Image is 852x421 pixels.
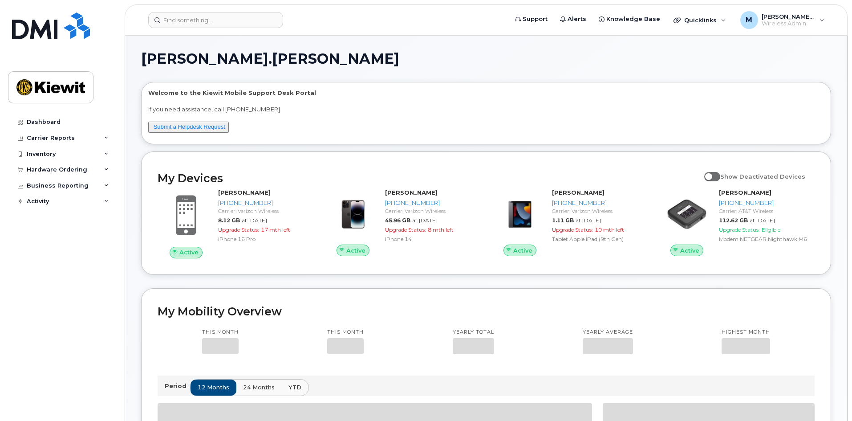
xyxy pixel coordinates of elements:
[218,226,259,233] span: Upgrade Status:
[218,189,271,196] strong: [PERSON_NAME]
[720,173,805,180] span: Show Deactivated Devices
[552,226,593,233] span: Upgrade Status:
[148,105,824,114] p: If you need assistance, call [PHONE_NUMBER]
[719,189,771,196] strong: [PERSON_NAME]
[158,172,700,185] h2: My Devices
[385,189,438,196] strong: [PERSON_NAME]
[141,52,399,65] span: [PERSON_NAME].[PERSON_NAME]
[242,217,267,224] span: at [DATE]
[583,329,633,336] p: Yearly average
[218,217,240,224] span: 8.12 GB
[491,188,648,256] a: Active[PERSON_NAME][PHONE_NUMBER]Carrier: Verizon Wireless1.11 GBat [DATE]Upgrade Status:10 mth l...
[261,226,290,233] span: 17 mth left
[148,122,229,133] button: Submit a Helpdesk Request
[202,329,239,336] p: This month
[499,193,541,236] img: image20231002-3703462-17fd4bd.jpeg
[325,188,481,256] a: Active[PERSON_NAME][PHONE_NUMBER]Carrier: Verizon Wireless45.96 GBat [DATE]Upgrade Status:8 mth l...
[385,217,410,224] span: 45.96 GB
[148,89,824,97] p: Welcome to the Kiewit Mobile Support Desk Portal
[552,207,644,215] div: Carrier: Verizon Wireless
[552,235,644,243] div: Tablet Apple iPad (9th Gen)
[719,226,760,233] span: Upgrade Status:
[154,123,225,130] a: Submit a Helpdesk Request
[719,199,811,207] div: [PHONE_NUMBER]
[385,207,477,215] div: Carrier: Verizon Wireless
[552,189,605,196] strong: [PERSON_NAME]
[658,188,815,256] a: Active[PERSON_NAME][PHONE_NUMBER]Carrier: AT&T Wireless112.62 GBat [DATE]Upgrade Status:EligibleM...
[346,246,365,255] span: Active
[665,193,708,236] img: image20231002-3703462-1vlobgo.jpeg
[552,217,574,224] span: 1.11 GB
[158,188,314,258] a: Active[PERSON_NAME][PHONE_NUMBER]Carrier: Verizon Wireless8.12 GBat [DATE]Upgrade Status:17 mth l...
[218,235,310,243] div: iPhone 16 Pro
[704,168,711,175] input: Show Deactivated Devices
[680,246,699,255] span: Active
[385,235,477,243] div: iPhone 14
[165,382,190,390] p: Period
[595,226,624,233] span: 10 mth left
[719,217,748,224] span: 112.62 GB
[385,199,477,207] div: [PHONE_NUMBER]
[750,217,775,224] span: at [DATE]
[412,217,438,224] span: at [DATE]
[218,199,310,207] div: [PHONE_NUMBER]
[179,248,199,257] span: Active
[576,217,601,224] span: at [DATE]
[428,226,454,233] span: 8 mth left
[552,199,644,207] div: [PHONE_NUMBER]
[513,246,532,255] span: Active
[719,207,811,215] div: Carrier: AT&T Wireless
[453,329,494,336] p: Yearly total
[288,383,301,392] span: YTD
[327,329,364,336] p: This month
[762,226,780,233] span: Eligible
[332,193,374,236] img: image20231002-3703462-njx0qo.jpeg
[385,226,426,233] span: Upgrade Status:
[218,207,310,215] div: Carrier: Verizon Wireless
[243,383,275,392] span: 24 months
[158,305,815,318] h2: My Mobility Overview
[719,235,811,243] div: Modem NETGEAR Nighthawk M6
[722,329,770,336] p: Highest month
